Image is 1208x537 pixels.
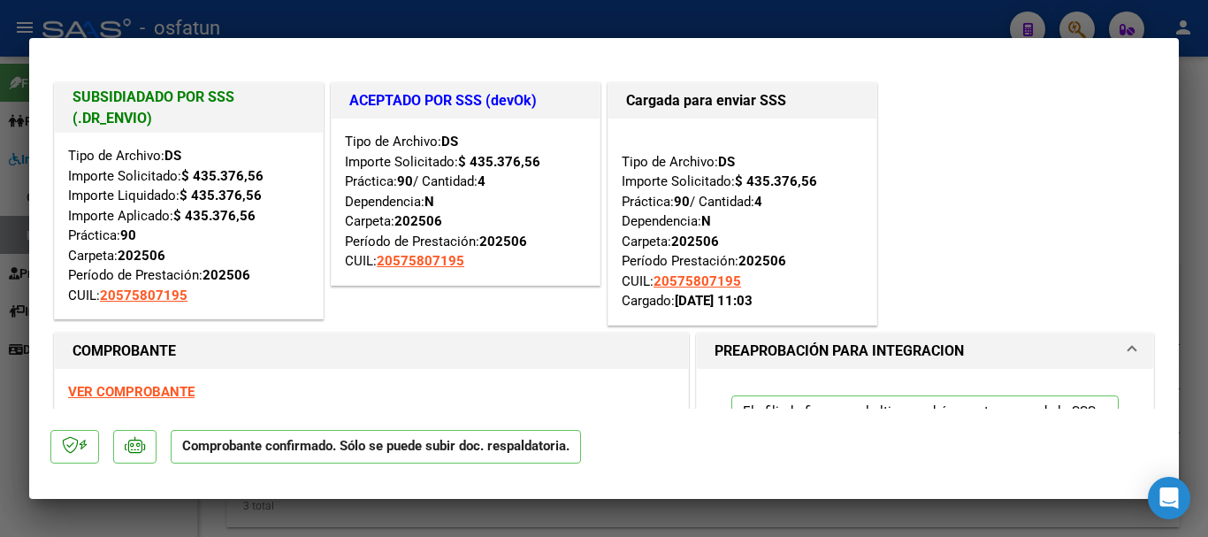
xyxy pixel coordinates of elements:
[671,234,719,249] strong: 202506
[171,430,581,464] p: Comprobante confirmado. Sólo se puede subir doc. respaldatoria.
[68,146,310,305] div: Tipo de Archivo: Importe Solicitado: Importe Liquidado: Importe Aplicado: Práctica: Carpeta: Perí...
[738,253,786,269] strong: 202506
[1148,477,1190,519] div: Open Intercom Messenger
[180,188,262,203] strong: $ 435.376,56
[754,194,762,210] strong: 4
[441,134,458,150] strong: DS
[203,267,250,283] strong: 202506
[397,173,413,189] strong: 90
[349,90,582,111] h1: ACEPTADO POR SSS (devOk)
[731,395,1119,462] p: El afiliado figura en el ultimo padrón que tenemos de la SSS de
[735,173,817,189] strong: $ 435.376,56
[73,342,176,359] strong: COMPROBANTE
[701,213,711,229] strong: N
[120,227,136,243] strong: 90
[394,213,442,229] strong: 202506
[626,90,859,111] h1: Cargada para enviar SSS
[718,154,735,170] strong: DS
[118,248,165,264] strong: 202506
[622,132,863,311] div: Tipo de Archivo: Importe Solicitado: Práctica: / Cantidad: Dependencia: Carpeta: Período Prestaci...
[345,132,586,272] div: Tipo de Archivo: Importe Solicitado: Práctica: / Cantidad: Dependencia: Carpeta: Período de Prest...
[479,234,527,249] strong: 202506
[458,154,540,170] strong: $ 435.376,56
[100,288,187,303] span: 20575807195
[377,253,464,269] span: 20575807195
[68,384,195,400] a: VER COMPROBANTE
[654,273,741,289] span: 20575807195
[164,148,181,164] strong: DS
[478,173,485,189] strong: 4
[697,334,1153,369] mat-expansion-panel-header: PREAPROBACIÓN PARA INTEGRACION
[674,194,690,210] strong: 90
[715,341,964,362] h1: PREAPROBACIÓN PARA INTEGRACION
[73,87,305,129] h1: SUBSIDIADADO POR SSS (.DR_ENVIO)
[181,168,264,184] strong: $ 435.376,56
[675,293,753,309] strong: [DATE] 11:03
[173,208,256,224] strong: $ 435.376,56
[424,194,434,210] strong: N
